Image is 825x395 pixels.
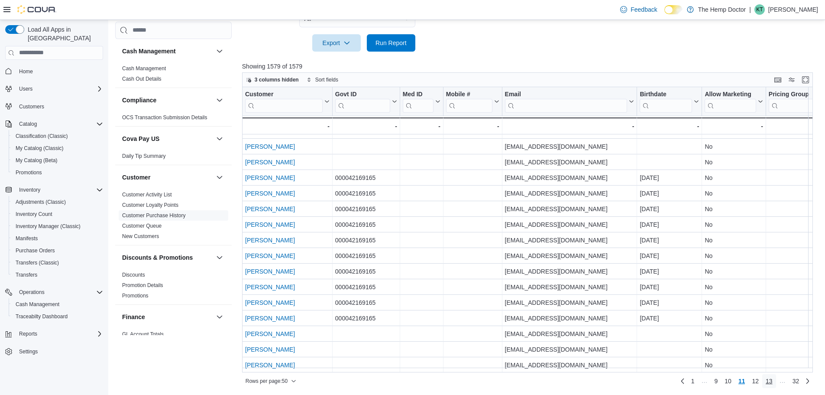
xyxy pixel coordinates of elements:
a: Daily Tip Summary [122,153,166,159]
div: Govt ID [335,90,390,98]
div: [DATE] [640,266,699,277]
span: Customer Activity List [122,191,172,198]
div: No [705,360,763,370]
a: [PERSON_NAME] [245,299,295,306]
span: Sort fields [315,76,338,83]
span: Traceabilty Dashboard [16,313,68,320]
span: Reports [19,330,37,337]
div: [EMAIL_ADDRESS][DOMAIN_NAME] [505,173,634,183]
span: Manifests [12,233,103,244]
a: Customer Purchase History [122,212,186,219]
button: Mobile # [446,90,499,112]
a: Inventory Manager (Classic) [12,221,84,232]
a: Purchase Orders [12,245,58,256]
div: Customer [245,90,323,98]
div: No [705,266,763,277]
a: Adjustments (Classic) [12,197,69,207]
p: Showing 1579 of 1579 [242,62,819,71]
div: [DATE] [640,313,699,323]
div: 000042169165 [335,282,397,292]
img: Cova [17,5,56,14]
div: [PHONE_NUMBER] [446,126,499,136]
span: Transfers [16,271,37,278]
a: [PERSON_NAME] [245,330,295,337]
div: No [705,313,763,323]
div: Kyle Trask [754,4,765,15]
div: [EMAIL_ADDRESS][DOMAIN_NAME] [505,219,634,230]
button: Enter fullscreen [800,75,811,85]
a: New Customers [122,233,159,239]
button: Catalog [16,119,40,129]
button: Operations [16,287,48,297]
div: 000042169165 [335,204,397,214]
div: Allow Marketing [705,90,756,98]
a: Page 10 of 32 [721,374,735,388]
div: [EMAIL_ADDRESS][DOMAIN_NAME] [505,157,634,167]
span: Promotion Details [122,282,163,289]
button: Govt ID [335,90,397,112]
div: 000042169165 [335,173,397,183]
div: No [705,157,763,167]
button: Transfers [9,269,107,281]
a: Page 9 of 32 [711,374,721,388]
a: Previous page [677,376,688,386]
div: Mobile # [446,90,492,98]
button: Users [2,83,107,95]
div: Med ID [403,90,434,112]
span: Classification (Classic) [16,133,68,140]
div: [DATE] [640,204,699,214]
a: Inventory Count [12,209,56,219]
span: 32 [793,377,799,385]
a: GL Account Totals [122,331,164,337]
span: Cash Management [12,299,103,310]
div: Email [505,90,627,98]
span: Run Report [375,39,407,47]
a: [PERSON_NAME] [245,143,295,150]
span: Adjustments (Classic) [16,199,66,206]
span: Users [16,84,103,94]
span: My Catalog (Beta) [16,157,58,164]
div: [DATE] [640,188,699,199]
div: 000042169165 [335,266,397,277]
input: Dark Mode [664,5,683,14]
button: Export [312,34,361,52]
button: Operations [2,286,107,298]
a: Settings [16,346,41,357]
a: [PERSON_NAME] [245,284,295,291]
span: Settings [19,348,38,355]
h3: Finance [122,313,145,321]
div: 000042169165 [335,251,397,261]
div: [EMAIL_ADDRESS][DOMAIN_NAME] [505,204,634,214]
div: [EMAIL_ADDRESS][DOMAIN_NAME] [505,329,634,339]
div: Cash Management [115,63,232,88]
span: Customer Queue [122,222,162,229]
span: Discounts [122,271,145,278]
button: Keyboard shortcuts [773,75,783,85]
a: Promotions [122,293,149,299]
span: Purchase Orders [16,247,55,254]
span: Purchase Orders [12,245,103,256]
span: Inventory Count [12,209,103,219]
span: Catalog [19,121,37,127]
button: Sort fields [303,75,342,85]
a: Page 32 of 32 [789,374,803,388]
a: [PERSON_NAME] [245,174,295,181]
span: Operations [16,287,103,297]
span: Customers [16,101,103,112]
span: Daily Tip Summary [122,153,166,160]
button: Customer [122,173,213,182]
button: Catalog [2,118,107,130]
p: | [749,4,751,15]
button: Reports [2,328,107,340]
div: 000042169165 [335,313,397,323]
div: [DATE] [640,297,699,308]
div: No [705,173,763,183]
div: 000042169165 [335,297,397,308]
span: 1 [691,377,695,385]
button: 3 columns hidden [243,75,302,85]
div: [EMAIL_ADDRESS][DOMAIN_NAME] [505,297,634,308]
span: 12 [752,377,759,385]
div: - [245,121,330,131]
button: Customer [214,172,225,183]
button: Discounts & Promotions [122,253,213,262]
